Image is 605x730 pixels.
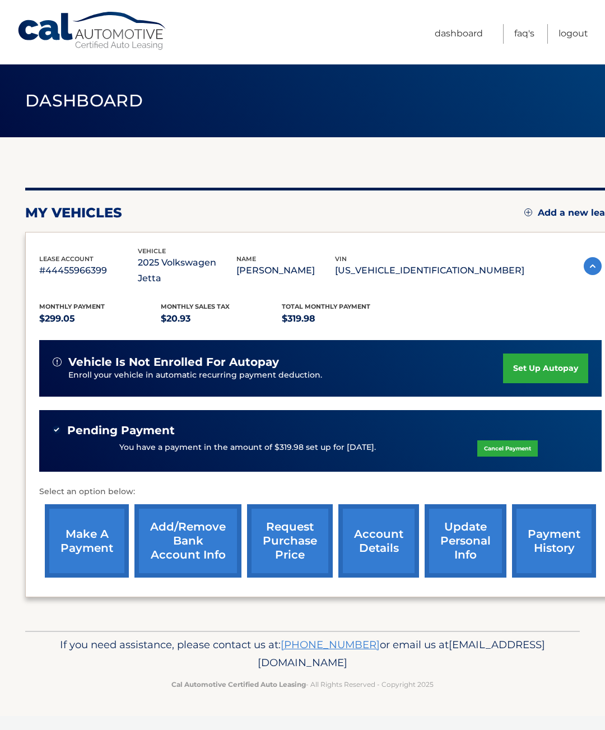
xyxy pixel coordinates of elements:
[282,311,403,327] p: $319.98
[67,424,175,438] span: Pending Payment
[39,255,94,263] span: lease account
[171,680,306,689] strong: Cal Automotive Certified Auto Leasing
[512,504,596,578] a: payment history
[138,255,236,286] p: 2025 Volkswagen Jetta
[39,311,161,327] p: $299.05
[138,247,166,255] span: vehicle
[258,638,545,669] span: [EMAIL_ADDRESS][DOMAIN_NAME]
[53,426,61,434] img: check-green.svg
[17,11,168,51] a: Cal Automotive
[236,255,256,263] span: name
[335,263,524,278] p: [US_VEHICLE_IDENTIFICATION_NUMBER]
[338,504,419,578] a: account details
[524,208,532,216] img: add.svg
[425,504,506,578] a: update personal info
[247,504,333,578] a: request purchase price
[25,204,122,221] h2: my vehicles
[514,24,534,44] a: FAQ's
[335,255,347,263] span: vin
[161,311,282,327] p: $20.93
[435,24,483,44] a: Dashboard
[39,263,138,278] p: #44455966399
[161,303,230,310] span: Monthly sales Tax
[68,355,279,369] span: vehicle is not enrolled for autopay
[45,504,129,578] a: make a payment
[39,303,105,310] span: Monthly Payment
[42,678,563,690] p: - All Rights Reserved - Copyright 2025
[42,636,563,672] p: If you need assistance, please contact us at: or email us at
[282,303,370,310] span: Total Monthly Payment
[25,90,143,111] span: Dashboard
[477,440,538,457] a: Cancel Payment
[281,638,380,651] a: [PHONE_NUMBER]
[503,354,588,383] a: set up autopay
[236,263,335,278] p: [PERSON_NAME]
[68,369,503,382] p: Enroll your vehicle in automatic recurring payment deduction.
[53,357,62,366] img: alert-white.svg
[134,504,241,578] a: Add/Remove bank account info
[559,24,588,44] a: Logout
[119,441,376,454] p: You have a payment in the amount of $319.98 set up for [DATE].
[584,257,602,275] img: accordion-active.svg
[39,485,602,499] p: Select an option below:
